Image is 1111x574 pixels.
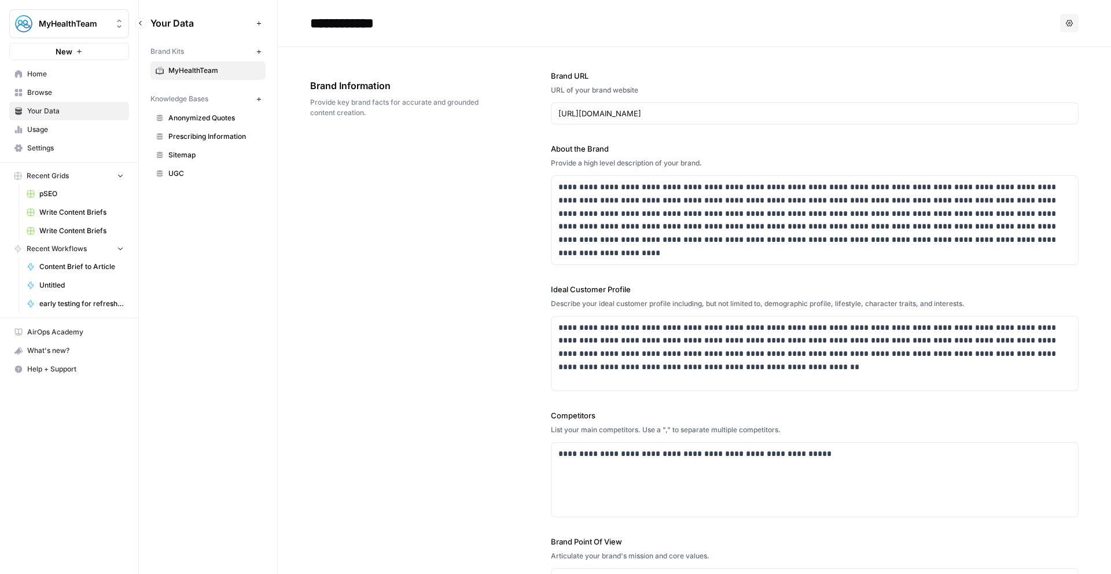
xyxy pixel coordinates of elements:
[21,185,129,203] a: pSEO
[27,244,87,254] span: Recent Workflows
[13,13,34,34] img: MyHealthTeam Logo
[551,410,1079,421] label: Competitors
[9,43,129,60] button: New
[21,257,129,276] a: Content Brief to Article
[150,61,266,80] a: MyHealthTeam
[27,143,124,153] span: Settings
[551,158,1079,168] div: Provide a high level description of your brand.
[27,171,69,181] span: Recent Grids
[150,94,208,104] span: Knowledge Bases
[21,203,129,222] a: Write Content Briefs
[168,65,260,76] span: MyHealthTeam
[39,280,124,290] span: Untitled
[21,222,129,240] a: Write Content Briefs
[551,536,1079,547] label: Brand Point Of View
[551,143,1079,154] label: About the Brand
[9,360,129,378] button: Help + Support
[558,108,1071,119] input: www.sundaysoccer.com
[551,70,1079,82] label: Brand URL
[551,425,1079,435] div: List your main competitors. Use a "," to separate multiple competitors.
[39,18,109,30] span: MyHealthTeam
[551,551,1079,561] div: Articulate your brand's mission and core values.
[150,146,266,164] a: Sitemap
[9,139,129,157] a: Settings
[9,102,129,120] a: Your Data
[39,262,124,272] span: Content Brief to Article
[9,9,129,38] button: Workspace: MyHealthTeam
[9,65,129,83] a: Home
[21,276,129,295] a: Untitled
[27,87,124,98] span: Browse
[150,46,184,57] span: Brand Kits
[168,113,260,123] span: Anonymized Quotes
[56,46,72,57] span: New
[39,299,124,309] span: early testing for refreshes
[551,85,1079,95] div: URL of your brand website
[39,207,124,218] span: Write Content Briefs
[27,106,124,116] span: Your Data
[9,83,129,102] a: Browse
[551,284,1079,295] label: Ideal Customer Profile
[551,299,1079,309] div: Describe your ideal customer profile including, but not limited to, demographic profile, lifestyl...
[168,150,260,160] span: Sitemap
[10,342,128,359] div: What's new?
[27,364,124,374] span: Help + Support
[27,327,124,337] span: AirOps Academy
[21,295,129,313] a: early testing for refreshes
[9,167,129,185] button: Recent Grids
[150,164,266,183] a: UGC
[310,79,486,93] span: Brand Information
[9,120,129,139] a: Usage
[9,341,129,360] button: What's new?
[168,131,260,142] span: Prescribing Information
[39,226,124,236] span: Write Content Briefs
[168,168,260,179] span: UGC
[310,97,486,118] span: Provide key brand facts for accurate and grounded content creation.
[150,16,252,30] span: Your Data
[9,323,129,341] a: AirOps Academy
[27,69,124,79] span: Home
[150,127,266,146] a: Prescribing Information
[9,240,129,257] button: Recent Workflows
[27,124,124,135] span: Usage
[150,109,266,127] a: Anonymized Quotes
[39,189,124,199] span: pSEO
